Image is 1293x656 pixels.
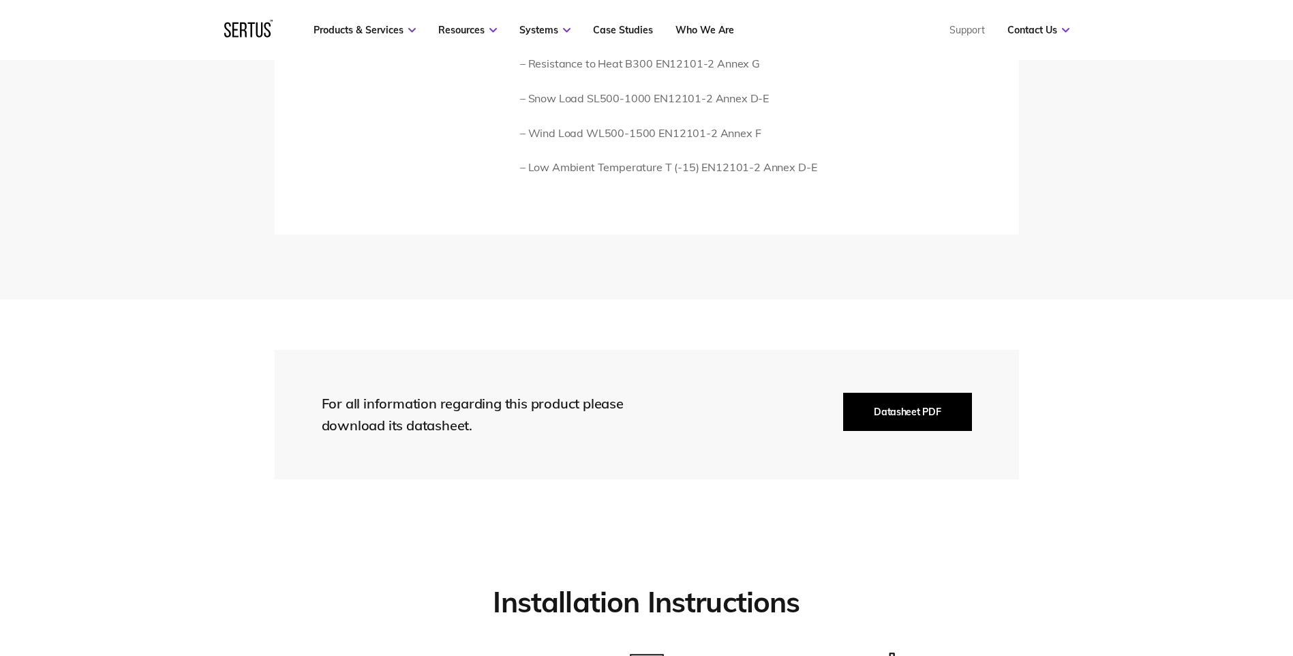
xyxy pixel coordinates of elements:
[520,90,922,108] p: – Snow Load SL500-1000 EN12101-2 Annex D-E
[675,24,734,36] a: Who We Are
[520,55,922,73] p: – Resistance to Heat B300 EN12101-2 Annex G
[314,24,416,36] a: Products & Services
[1048,498,1293,656] iframe: Chat Widget
[519,24,571,36] a: Systems
[520,159,922,177] p: – Low Ambient Temperature T (-15) EN12101-2 Annex D-E
[520,125,922,143] p: – Wind Load WL500-1500 EN12101-2 Annex F
[275,584,1019,621] h2: Installation Instructions
[949,24,985,36] a: Support
[843,393,971,431] button: Datasheet PDF
[593,24,653,36] a: Case Studies
[322,393,649,436] div: For all information regarding this product please download its datasheet.
[438,24,497,36] a: Resources
[1007,24,1069,36] a: Contact Us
